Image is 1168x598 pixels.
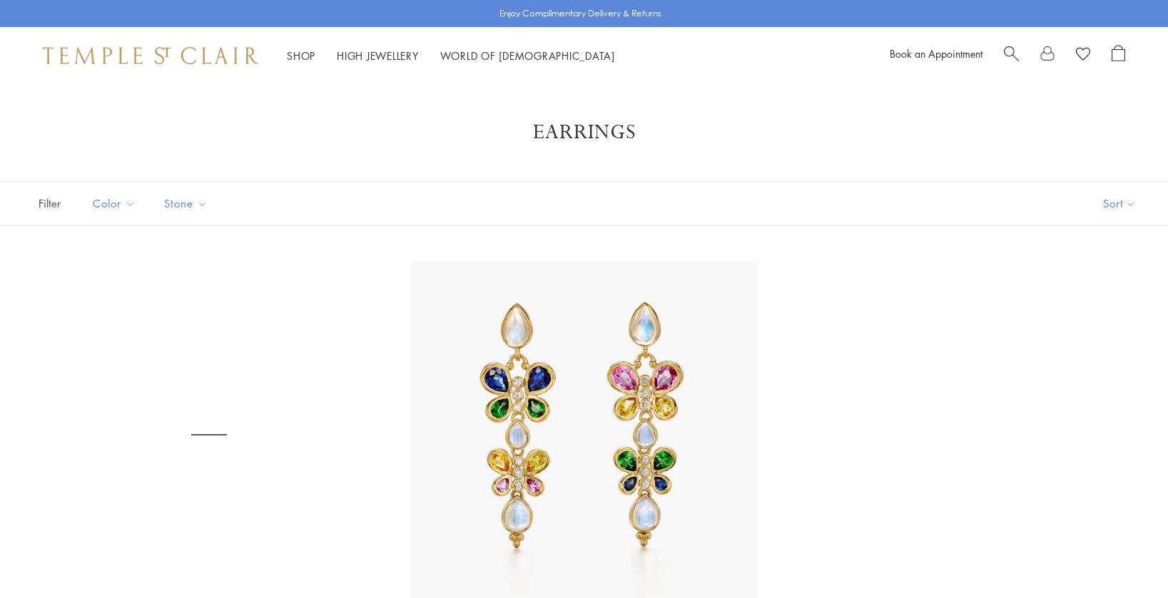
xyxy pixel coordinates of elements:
a: Search [1004,45,1019,66]
a: ShopShop [287,48,315,63]
img: Temple St. Clair [43,47,258,64]
h1: Earrings [57,120,1111,145]
iframe: Gorgias live chat messenger [1097,531,1154,584]
button: Color [82,187,146,220]
span: Color [86,195,146,212]
p: Enjoy Complimentary Delivery & Returns [499,6,661,21]
a: Book an Appointment [890,46,982,61]
a: High JewelleryHigh Jewellery [337,48,419,63]
button: Show sort by [1071,182,1168,225]
span: Stone [157,195,218,212]
button: Stone [153,187,218,220]
a: World of [DEMOGRAPHIC_DATA]World of [DEMOGRAPHIC_DATA] [440,48,615,63]
nav: Main navigation [287,47,615,65]
a: Open Shopping Bag [1112,45,1125,66]
a: View Wishlist [1076,45,1090,66]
